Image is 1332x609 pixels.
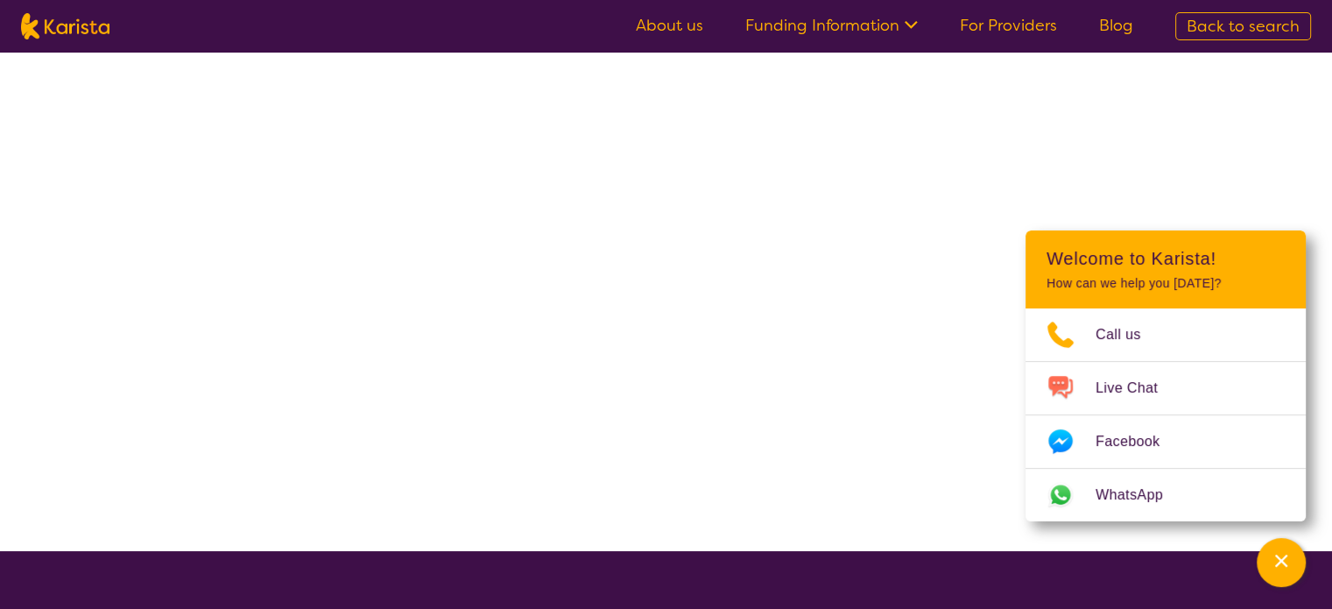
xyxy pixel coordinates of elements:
[1047,248,1285,269] h2: Welcome to Karista!
[1096,375,1179,401] span: Live Chat
[1257,538,1306,587] button: Channel Menu
[1025,230,1306,521] div: Channel Menu
[745,15,918,36] a: Funding Information
[1025,308,1306,521] ul: Choose channel
[960,15,1057,36] a: For Providers
[1096,482,1184,508] span: WhatsApp
[1047,276,1285,291] p: How can we help you [DATE]?
[1187,16,1300,37] span: Back to search
[1025,469,1306,521] a: Web link opens in a new tab.
[21,13,109,39] img: Karista logo
[636,15,703,36] a: About us
[1096,322,1162,348] span: Call us
[1175,12,1311,40] a: Back to search
[1099,15,1133,36] a: Blog
[1096,428,1180,455] span: Facebook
